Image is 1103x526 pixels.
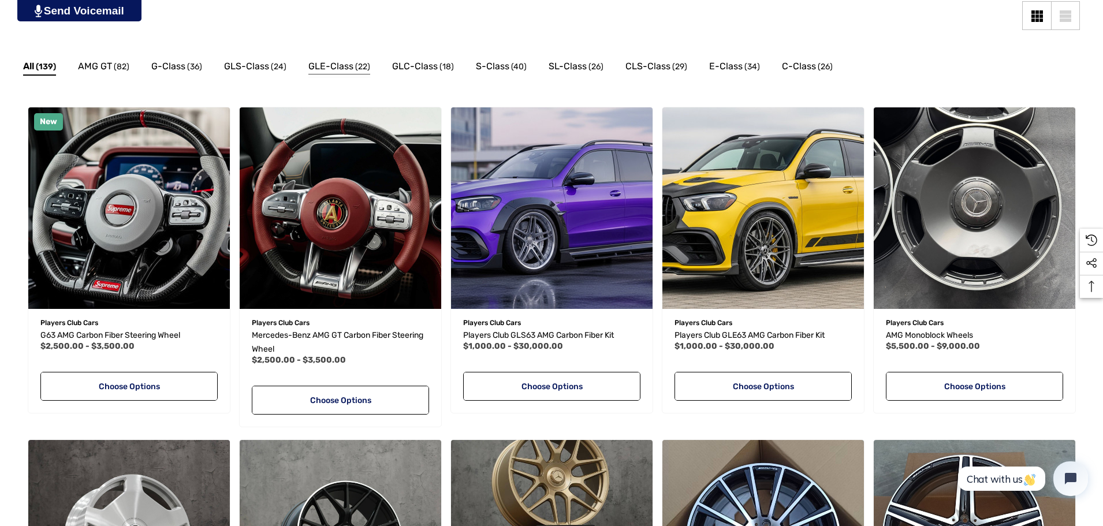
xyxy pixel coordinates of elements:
a: Mercedes-Benz AMG GT Carbon Fiber Steering Wheel,Price range from $2,500.00 to $3,500.00 [240,107,441,309]
span: (29) [672,59,687,74]
span: AMG GT [78,59,112,74]
span: $2,500.00 - $3,500.00 [40,341,135,351]
a: Button Go To Sub Category GLE-Class [308,59,370,77]
svg: Top [1080,281,1103,292]
a: AMG Monoblock Wheels,Price range from $5,500.00 to $9,000.00 [874,107,1075,309]
a: Button Go To Sub Category C-Class [782,59,833,77]
span: (82) [114,59,129,74]
a: Button Go To Sub Category S-Class [476,59,527,77]
a: G63 AMG Carbon Fiber Steering Wheel,Price range from $2,500.00 to $3,500.00 [40,329,218,342]
span: $1,000.00 - $30,000.00 [463,341,563,351]
span: (36) [187,59,202,74]
img: Players Club GLS63 AMG Carbon Fiber Kit X167 [451,107,653,309]
svg: Social Media [1086,258,1097,269]
span: (26) [818,59,833,74]
img: Supreme Mercedes-Benz G63 AMG Carbon Fiber Steering Wheel [28,107,230,309]
span: Mercedes-Benz AMG GT Carbon Fiber Steering Wheel [252,330,423,354]
a: Button Go To Sub Category SL-Class [549,59,603,77]
a: Mercedes-Benz AMG GT Carbon Fiber Steering Wheel,Price range from $2,500.00 to $3,500.00 [252,329,429,356]
span: E-Class [709,59,743,74]
a: List View [1051,1,1080,30]
svg: Recently Viewed [1086,234,1097,246]
span: New [40,117,57,126]
img: Atlanta United Mercedes-Benz AMG GT Carbon Fiber Steering Wheel [240,107,441,309]
p: Players Club Cars [886,315,1063,330]
a: AMG Monoblock Wheels,Price range from $5,500.00 to $9,000.00 [886,329,1063,342]
span: G-Class [151,59,185,74]
a: Choose Options [675,372,852,401]
img: AMG Monoblock Wheels [874,107,1075,309]
a: Players Club GLS63 AMG Carbon Fiber Kit,Price range from $1,000.00 to $30,000.00 [463,329,640,342]
span: CLS-Class [625,59,670,74]
a: Players Club GLS63 AMG Carbon Fiber Kit,Price range from $1,000.00 to $30,000.00 [451,107,653,309]
span: Players Club GLE63 AMG Carbon Fiber Kit [675,330,825,340]
a: Players Club GLE63 AMG Carbon Fiber Kit,Price range from $1,000.00 to $30,000.00 [662,107,864,309]
span: C-Class [782,59,816,74]
a: Choose Options [463,372,640,401]
span: $2,500.00 - $3,500.00 [252,355,346,365]
span: (18) [439,59,454,74]
a: Choose Options [40,372,218,401]
span: All [23,59,34,74]
span: Players Club GLS63 AMG Carbon Fiber Kit [463,330,614,340]
p: Players Club Cars [463,315,640,330]
a: Grid View [1022,1,1051,30]
span: $5,500.00 - $9,000.00 [886,341,980,351]
span: AMG Monoblock Wheels [886,330,973,340]
a: Button Go To Sub Category AMG GT [78,59,129,77]
span: SL-Class [549,59,587,74]
p: Players Club Cars [252,315,429,330]
span: (24) [271,59,286,74]
p: Players Club Cars [675,315,852,330]
a: Choose Options [252,386,429,415]
span: (40) [511,59,527,74]
span: S-Class [476,59,509,74]
span: G63 AMG Carbon Fiber Steering Wheel [40,330,180,340]
p: Players Club Cars [40,315,218,330]
span: GLC-Class [392,59,438,74]
a: Choose Options [886,372,1063,401]
a: G63 AMG Carbon Fiber Steering Wheel,Price range from $2,500.00 to $3,500.00 [28,107,230,309]
span: (34) [744,59,760,74]
a: Button Go To Sub Category GLC-Class [392,59,454,77]
a: Button Go To Sub Category GLS-Class [224,59,286,77]
a: Button Go To Sub Category G-Class [151,59,202,77]
span: GLE-Class [308,59,353,74]
img: PjwhLS0gR2VuZXJhdG9yOiBHcmF2aXQuaW8gLS0+PHN2ZyB4bWxucz0iaHR0cDovL3d3dy53My5vcmcvMjAwMC9zdmciIHhtb... [35,5,42,17]
iframe: Tidio Chat [945,452,1098,506]
span: (139) [36,59,56,74]
img: GLE63 AMG Carbon Fiber Body Kit [662,107,864,309]
span: (22) [355,59,370,74]
a: Button Go To Sub Category CLS-Class [625,59,687,77]
span: $1,000.00 - $30,000.00 [675,341,774,351]
span: GLS-Class [224,59,269,74]
a: Button Go To Sub Category E-Class [709,59,760,77]
span: (26) [588,59,603,74]
a: Players Club GLE63 AMG Carbon Fiber Kit,Price range from $1,000.00 to $30,000.00 [675,329,852,342]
